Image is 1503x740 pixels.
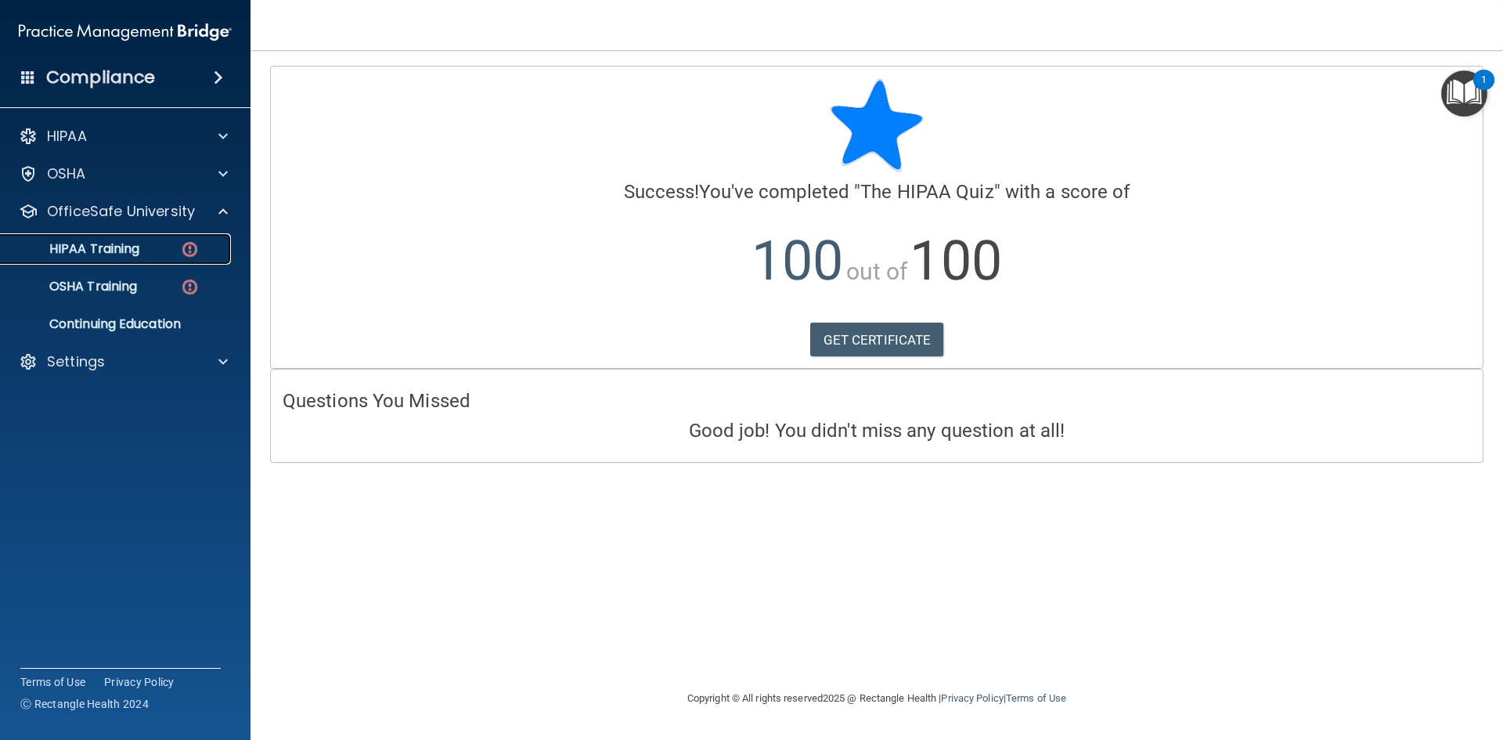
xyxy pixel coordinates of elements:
[1481,80,1487,100] div: 1
[10,316,224,332] p: Continuing Education
[19,16,232,48] img: PMB logo
[20,696,149,712] span: Ⓒ Rectangle Health 2024
[1006,692,1066,704] a: Terms of Use
[19,164,228,183] a: OSHA
[104,674,175,690] a: Privacy Policy
[19,352,228,371] a: Settings
[180,277,200,297] img: danger-circle.6113f641.png
[830,78,924,172] img: blue-star-rounded.9d042014.png
[860,181,993,203] span: The HIPAA Quiz
[751,229,843,293] span: 100
[846,258,908,285] span: out of
[624,181,700,203] span: Success!
[180,240,200,259] img: danger-circle.6113f641.png
[910,229,1001,293] span: 100
[47,202,195,221] p: OfficeSafe University
[591,673,1162,724] div: Copyright © All rights reserved 2025 @ Rectangle Health | |
[1425,632,1484,691] iframe: Drift Widget Chat Controller
[47,352,105,371] p: Settings
[19,202,228,221] a: OfficeSafe University
[810,323,944,357] a: GET CERTIFICATE
[283,421,1471,441] h4: Good job! You didn't miss any question at all!
[10,241,139,257] p: HIPAA Training
[283,182,1471,202] h4: You've completed " " with a score of
[47,164,86,183] p: OSHA
[10,279,137,294] p: OSHA Training
[1441,70,1487,117] button: Open Resource Center, 1 new notification
[19,127,228,146] a: HIPAA
[941,692,1003,704] a: Privacy Policy
[46,67,155,88] h4: Compliance
[283,391,1471,411] h4: Questions You Missed
[47,127,87,146] p: HIPAA
[20,674,85,690] a: Terms of Use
